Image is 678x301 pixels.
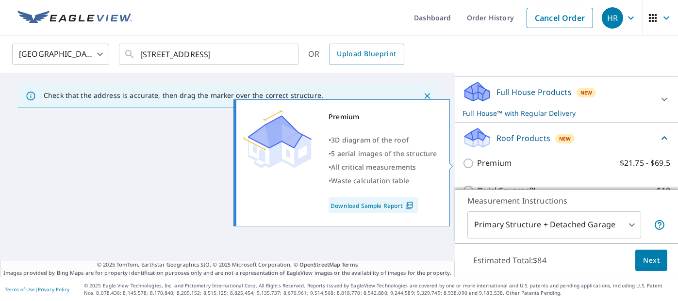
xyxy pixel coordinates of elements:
a: Upload Blueprint [329,44,404,65]
span: Waste calculation table [331,176,409,185]
a: Terms [342,261,358,268]
div: Premium [329,110,437,124]
span: Upload Blueprint [337,48,396,60]
div: • [329,147,437,160]
button: Next [635,250,667,271]
p: Premium [477,157,512,169]
span: 5 aerial images of the structure [331,149,437,158]
img: EV Logo [17,11,132,25]
input: Search by address or latitude-longitude [140,41,279,68]
a: Cancel Order [527,8,593,28]
a: OpenStreetMap [299,261,340,268]
p: $21.75 - $69.5 [620,157,670,169]
span: New [580,89,593,96]
a: Privacy Policy [38,286,69,293]
div: • [329,160,437,174]
img: Pdf Icon [403,201,416,210]
div: • [329,174,437,188]
span: Your report will include the primary structure and a detached garage if one exists. [654,219,665,231]
div: • [329,133,437,147]
p: Full House™ with Regular Delivery [463,108,653,118]
button: Close [421,90,433,102]
span: All critical measurements [331,162,416,172]
p: Estimated Total: $84 [465,250,554,271]
div: OR [308,44,404,65]
span: 3D diagram of the roof [331,135,409,144]
p: Roof Products [496,132,550,144]
p: Full House Products [496,86,572,98]
span: Next [643,254,660,267]
p: | [5,286,69,292]
p: QuickSquares™ [477,185,535,197]
div: Primary Structure + Detached Garage [467,211,641,238]
div: Roof ProductsNew [463,127,670,149]
span: © 2025 TomTom, Earthstar Geographics SIO, © 2025 Microsoft Corporation, © [97,261,358,269]
span: New [559,135,571,143]
p: © 2025 Eagle View Technologies, Inc. and Pictometry International Corp. All Rights Reserved. Repo... [84,282,673,297]
p: Measurement Instructions [467,195,665,206]
div: Full House ProductsNewFull House™ with Regular Delivery [463,80,670,118]
a: Download Sample Report [329,197,418,213]
div: [GEOGRAPHIC_DATA] [12,41,109,68]
p: $18 [657,185,670,197]
div: HR [602,7,623,29]
img: Premium [244,110,312,168]
a: Terms of Use [5,286,35,293]
p: Check that the address is accurate, then drag the marker over the correct structure. [44,91,323,100]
